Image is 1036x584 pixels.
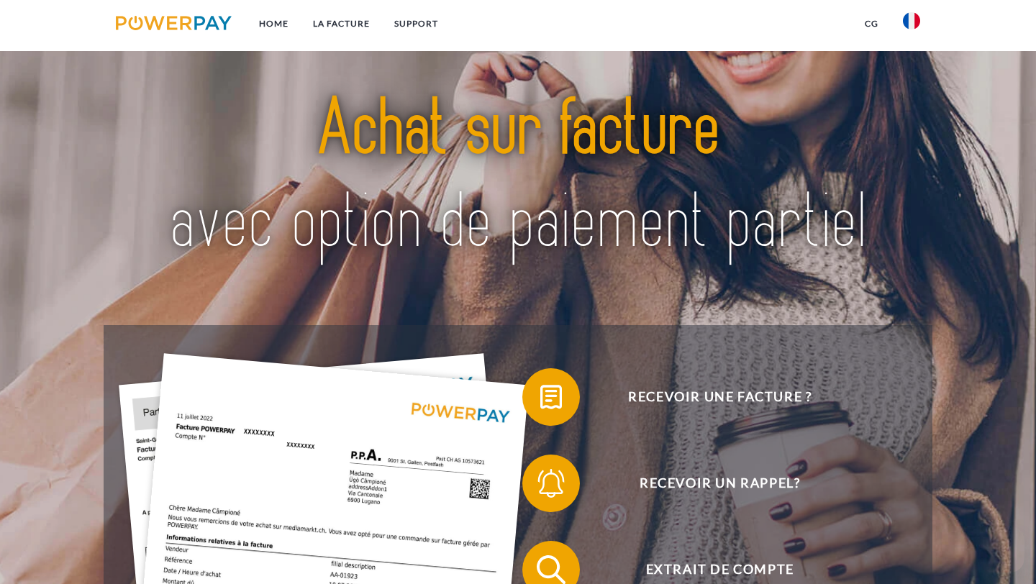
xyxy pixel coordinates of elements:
img: title-powerpay_fr.svg [155,58,881,294]
img: qb_bill.svg [533,379,569,415]
span: Recevoir un rappel? [544,455,896,512]
img: qb_bell.svg [533,465,569,501]
a: LA FACTURE [301,11,382,37]
iframe: Bouton de lancement de la fenêtre de messagerie [978,526,1024,572]
a: Home [247,11,301,37]
a: CG [853,11,891,37]
img: fr [903,12,920,29]
button: Recevoir un rappel? [522,455,896,512]
button: Recevoir une facture ? [522,368,896,426]
a: Support [382,11,450,37]
img: logo-powerpay.svg [116,16,232,30]
span: Recevoir une facture ? [544,368,896,426]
